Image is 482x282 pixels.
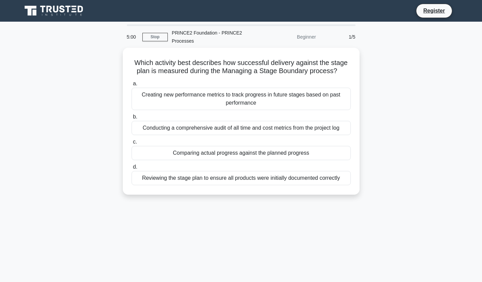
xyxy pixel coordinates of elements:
span: c. [133,139,137,145]
div: 1/5 [320,30,360,44]
div: Reviewing the stage plan to ensure all products were initially documented correctly [132,171,351,185]
a: Register [419,6,449,15]
a: Stop [142,33,168,41]
h5: Which activity best describes how successful delivery against the stage plan is measured during t... [131,59,351,75]
span: d. [133,164,137,170]
div: Beginner [261,30,320,44]
div: Comparing actual progress against the planned progress [132,146,351,160]
span: a. [133,81,137,86]
div: Creating new performance metrics to track progress in future stages based on past performance [132,88,351,110]
div: 5:00 [123,30,142,44]
span: b. [133,114,137,120]
div: PRINCE2 Foundation - PRINCE2 Processes [168,26,261,48]
div: Conducting a comprehensive audit of all time and cost metrics from the project log [132,121,351,135]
